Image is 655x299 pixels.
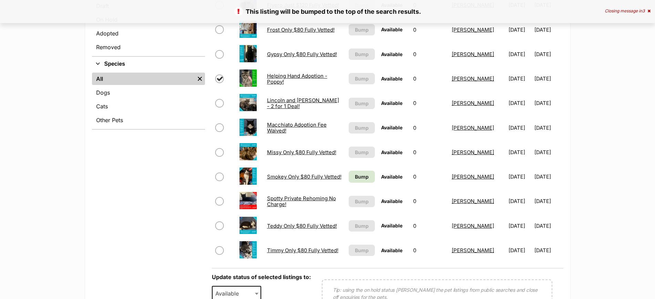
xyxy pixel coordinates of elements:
[212,274,311,280] label: Update status of selected listings to:
[195,73,205,85] a: Remove filter
[381,76,402,82] span: Available
[410,91,448,115] td: 0
[410,18,448,42] td: 0
[534,189,562,213] td: [DATE]
[534,42,562,66] td: [DATE]
[92,86,205,99] a: Dogs
[92,41,205,53] a: Removed
[605,9,651,13] div: Closing message in
[452,198,494,204] a: [PERSON_NAME]
[349,49,375,60] button: Bump
[355,100,369,107] span: Bump
[534,67,562,90] td: [DATE]
[506,189,534,213] td: [DATE]
[92,60,205,68] button: Species
[381,223,402,228] span: Available
[534,214,562,238] td: [DATE]
[410,165,448,189] td: 0
[92,73,195,85] a: All
[349,122,375,134] button: Bump
[349,220,375,232] button: Bump
[92,27,205,40] a: Adopted
[534,116,562,140] td: [DATE]
[267,73,327,85] a: Helping Hand Adoption - Poppy!
[355,222,369,229] span: Bump
[506,42,534,66] td: [DATE]
[452,223,494,229] a: [PERSON_NAME]
[92,114,205,126] a: Other Pets
[267,51,337,57] a: Gypsy Only $80 Fully Vetted!
[349,171,375,183] a: Bump
[381,100,402,106] span: Available
[349,73,375,84] button: Bump
[355,247,369,254] span: Bump
[267,223,337,229] a: Teddy Only $80 Fully Vetted!
[410,67,448,90] td: 0
[349,196,375,207] button: Bump
[534,140,562,164] td: [DATE]
[92,100,205,113] a: Cats
[506,91,534,115] td: [DATE]
[452,26,494,33] a: [PERSON_NAME]
[213,289,246,298] span: Available
[506,214,534,238] td: [DATE]
[267,247,338,254] a: Timmy Only $80 Fully Vetted!
[642,8,645,13] span: 3
[381,149,402,155] span: Available
[506,140,534,164] td: [DATE]
[410,140,448,164] td: 0
[452,247,494,254] a: [PERSON_NAME]
[349,147,375,158] button: Bump
[381,247,402,253] span: Available
[355,198,369,205] span: Bump
[355,173,369,180] span: Bump
[506,67,534,90] td: [DATE]
[452,173,494,180] a: [PERSON_NAME]
[349,245,375,256] button: Bump
[267,121,327,134] a: Macchiato Adoption Fee Waived!
[534,238,562,262] td: [DATE]
[267,173,341,180] a: Smokey Only $80 Fully Vetted!
[381,198,402,204] span: Available
[452,125,494,131] a: [PERSON_NAME]
[506,165,534,189] td: [DATE]
[381,125,402,130] span: Available
[452,100,494,106] a: [PERSON_NAME]
[355,149,369,156] span: Bump
[349,98,375,109] button: Bump
[239,21,257,38] img: Frost Only $80 Fully Vetted!
[349,24,375,35] button: Bump
[506,116,534,140] td: [DATE]
[267,26,335,33] a: Frost Only $80 Fully Vetted!
[410,214,448,238] td: 0
[239,45,257,62] img: Gypsy Only $80 Fully Vetted!
[381,51,402,57] span: Available
[381,174,402,180] span: Available
[506,238,534,262] td: [DATE]
[355,51,369,58] span: Bump
[355,75,369,82] span: Bump
[452,75,494,82] a: [PERSON_NAME]
[534,165,562,189] td: [DATE]
[267,195,336,207] a: Spotty Private Rehoming No Charge!
[410,189,448,213] td: 0
[452,149,494,156] a: [PERSON_NAME]
[410,238,448,262] td: 0
[7,7,648,16] p: This listing will be bumped to the top of the search results.
[410,42,448,66] td: 0
[355,124,369,131] span: Bump
[452,51,494,57] a: [PERSON_NAME]
[267,149,336,156] a: Missy Only $80 Fully Vetted!
[410,116,448,140] td: 0
[534,91,562,115] td: [DATE]
[92,71,205,129] div: Species
[267,97,339,109] a: Lincoln and [PERSON_NAME] - 2 for 1 Deal!
[506,18,534,42] td: [DATE]
[355,26,369,33] span: Bump
[534,18,562,42] td: [DATE]
[381,26,402,32] span: Available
